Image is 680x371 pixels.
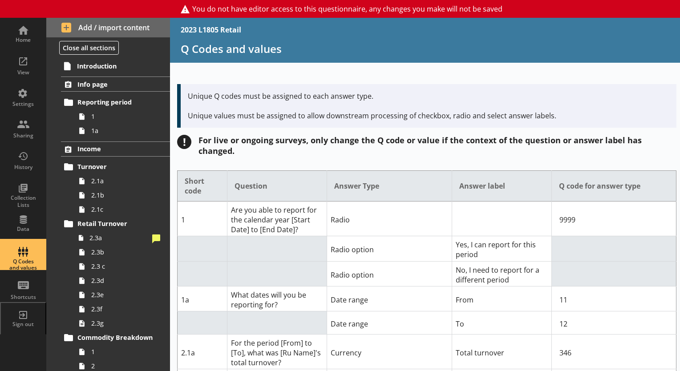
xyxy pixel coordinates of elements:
button: Close all sections [59,41,119,55]
td: To [452,311,551,334]
input: QCode input field [555,291,672,309]
span: 1 [91,347,158,356]
td: Total turnover [452,335,551,369]
a: Commodity Breakdown [61,331,170,345]
span: 2.3 c [91,262,158,270]
span: Retail Turnover [77,219,154,228]
a: Introduction [61,59,170,73]
div: Sharing [8,132,39,139]
a: 2.1c [75,202,170,217]
h1: Q Codes and values [181,42,669,56]
td: From [452,286,551,311]
a: 1 [75,109,170,124]
td: Yes, I can report for this period [452,236,551,261]
a: 1a [75,124,170,138]
td: Are you able to report for the calendar year [Start Date] to [End Date]? [227,202,327,236]
a: 1 [75,345,170,359]
div: Shortcuts [8,294,39,301]
div: History [8,164,39,171]
a: 2.3a [75,231,170,245]
span: 2.3g [91,319,158,327]
td: 1a [178,286,227,311]
p: Unique Q codes must be assigned to each answer type. Unique values must be assigned to allow down... [188,91,669,121]
span: 2.3b [91,248,158,256]
td: What dates will you be reporting for? [227,286,327,311]
input: QCode input field [555,344,672,362]
a: 2.3 c [75,259,170,274]
a: Income [61,141,170,157]
span: Add / import content [61,23,155,32]
span: 2.1b [91,191,158,199]
div: Sign out [8,321,39,328]
a: 2.3e [75,288,170,302]
span: 2.1a [91,177,158,185]
div: Data [8,226,39,233]
span: 1a [91,126,158,135]
span: 1 [91,112,158,121]
li: Info pageReporting period11a [46,77,170,137]
span: 2.1c [91,205,158,214]
button: Add / import content [46,18,170,37]
td: No, I need to report for a different period [452,261,551,286]
a: Reporting period [61,95,170,109]
a: 2.1b [75,188,170,202]
a: 2.1a [75,174,170,188]
div: Collection Lists [8,194,39,208]
span: Introduction [77,62,154,70]
a: 2.3b [75,245,170,259]
td: Currency [327,335,452,369]
span: 2.3f [91,305,158,313]
input: QCode input field [555,211,672,229]
span: Turnover [77,162,154,171]
th: Question [227,171,327,202]
li: Reporting period11a [65,95,170,138]
div: 2023 L1805 Retail [181,25,241,35]
span: Income [77,145,154,153]
span: 2.3a [89,234,149,242]
td: Radio option [327,236,452,261]
th: Q code for answer type [551,171,676,202]
a: 2.3g [75,316,170,331]
td: Radio option [327,261,452,286]
div: ! [177,135,191,149]
div: Q Codes and values [8,258,39,271]
th: Answer Type [327,171,452,202]
td: Radio [327,202,452,236]
a: 2.3f [75,302,170,316]
input: QCode input field [555,315,672,333]
a: 2.3d [75,274,170,288]
span: 2.3e [91,290,158,299]
div: Home [8,36,39,44]
td: Date range [327,286,452,311]
td: For the period [From] to [To], what was [Ru Name]'s total turnover? [227,335,327,369]
div: View [8,69,39,76]
div: For live or ongoing surveys, only change the Q code or value if the context of the question or an... [198,135,676,156]
span: Commodity Breakdown [77,333,154,342]
a: Turnover [61,160,170,174]
td: Date range [327,311,452,334]
span: Reporting period [77,98,154,106]
a: Info page [61,77,170,92]
div: Settings [8,101,39,108]
th: Short code [178,171,227,202]
li: Turnover2.1a2.1b2.1c [65,160,170,217]
span: Info page [77,80,154,89]
a: Retail Turnover [61,217,170,231]
span: 2.3d [91,276,158,285]
th: Answer label [452,171,551,202]
li: Retail Turnover2.3a2.3b2.3 c2.3d2.3e2.3f2.3g [65,217,170,331]
td: 2.1a [178,335,227,369]
td: 1 [178,202,227,236]
span: 2 [91,362,158,370]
